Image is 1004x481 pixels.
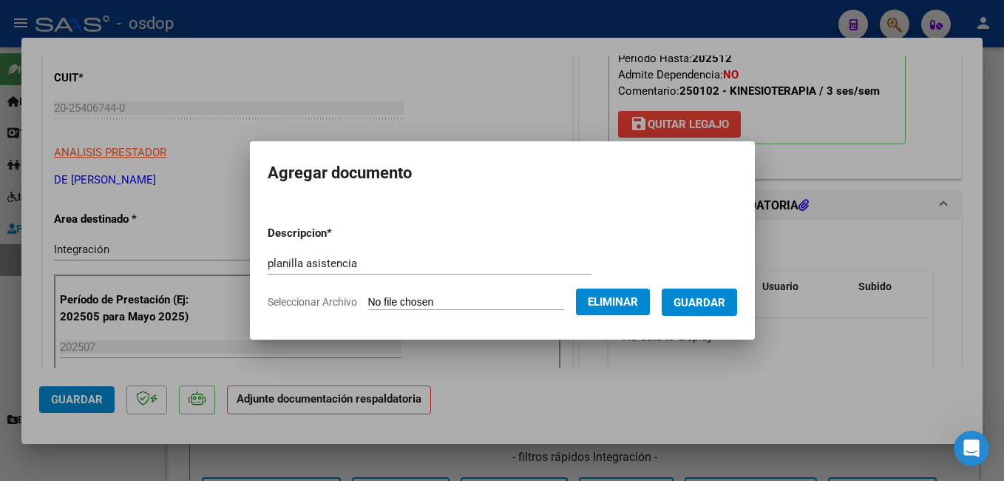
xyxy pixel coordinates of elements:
iframe: Intercom live chat [954,431,989,466]
button: Eliminar [576,289,650,315]
button: Guardar [662,289,737,316]
span: Seleccionar Archivo [268,296,357,308]
span: Eliminar [588,295,638,309]
span: Guardar [674,296,725,309]
p: Descripcion [268,225,409,242]
h2: Agregar documento [268,159,737,187]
